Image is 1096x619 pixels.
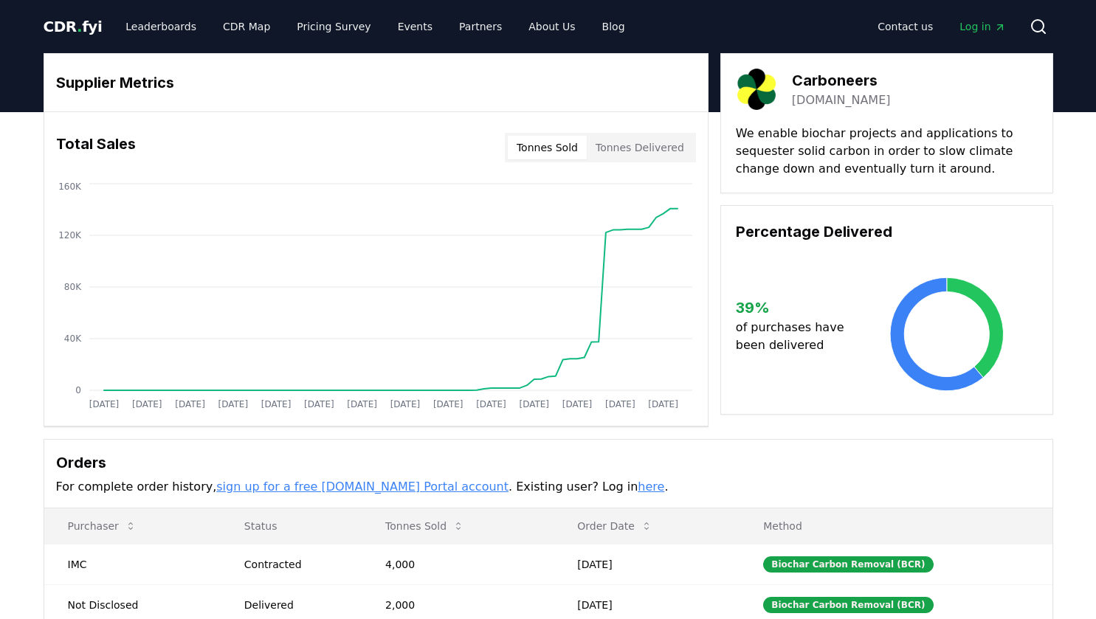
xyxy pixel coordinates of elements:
[63,282,81,292] tspan: 80K
[56,72,696,94] h3: Supplier Metrics
[390,399,420,409] tspan: [DATE]
[590,13,637,40] a: Blog
[56,133,136,162] h3: Total Sales
[508,136,587,159] button: Tonnes Sold
[131,399,162,409] tspan: [DATE]
[63,333,81,344] tspan: 40K
[114,13,208,40] a: Leaderboards
[175,399,205,409] tspan: [DATE]
[519,399,549,409] tspan: [DATE]
[751,519,1040,533] p: Method
[554,544,740,584] td: [DATE]
[304,399,334,409] tspan: [DATE]
[211,13,282,40] a: CDR Map
[736,319,856,354] p: of purchases have been delivered
[56,452,1041,474] h3: Orders
[792,91,891,109] a: [DOMAIN_NAME]
[736,69,777,110] img: Carboneers-logo
[763,597,933,613] div: Biochar Carbon Removal (BCR)
[587,136,693,159] button: Tonnes Delivered
[373,511,476,541] button: Tonnes Sold
[347,399,377,409] tspan: [DATE]
[638,480,664,494] a: here
[476,399,506,409] tspan: [DATE]
[792,69,891,91] h3: Carboneers
[959,19,1005,34] span: Log in
[736,297,856,319] h3: 39 %
[44,18,103,35] span: CDR fyi
[432,399,463,409] tspan: [DATE]
[56,478,1041,496] p: For complete order history, . Existing user? Log in .
[648,399,678,409] tspan: [DATE]
[736,125,1038,178] p: We enable biochar projects and applications to sequester solid carbon in order to slow climate ch...
[562,399,592,409] tspan: [DATE]
[75,385,81,395] tspan: 0
[114,13,636,40] nav: Main
[218,399,248,409] tspan: [DATE]
[948,13,1017,40] a: Log in
[232,519,350,533] p: Status
[763,556,933,573] div: Biochar Carbon Removal (BCR)
[386,13,444,40] a: Events
[605,399,635,409] tspan: [DATE]
[261,399,291,409] tspan: [DATE]
[56,511,148,541] button: Purchaser
[866,13,945,40] a: Contact us
[89,399,119,409] tspan: [DATE]
[565,511,664,541] button: Order Date
[58,230,82,241] tspan: 120K
[244,557,350,572] div: Contracted
[866,13,1017,40] nav: Main
[285,13,382,40] a: Pricing Survey
[44,544,221,584] td: IMC
[736,221,1038,243] h3: Percentage Delivered
[58,181,82,192] tspan: 160K
[362,544,554,584] td: 4,000
[517,13,587,40] a: About Us
[44,16,103,37] a: CDR.fyi
[77,18,82,35] span: .
[244,598,350,612] div: Delivered
[216,480,509,494] a: sign up for a free [DOMAIN_NAME] Portal account
[447,13,514,40] a: Partners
